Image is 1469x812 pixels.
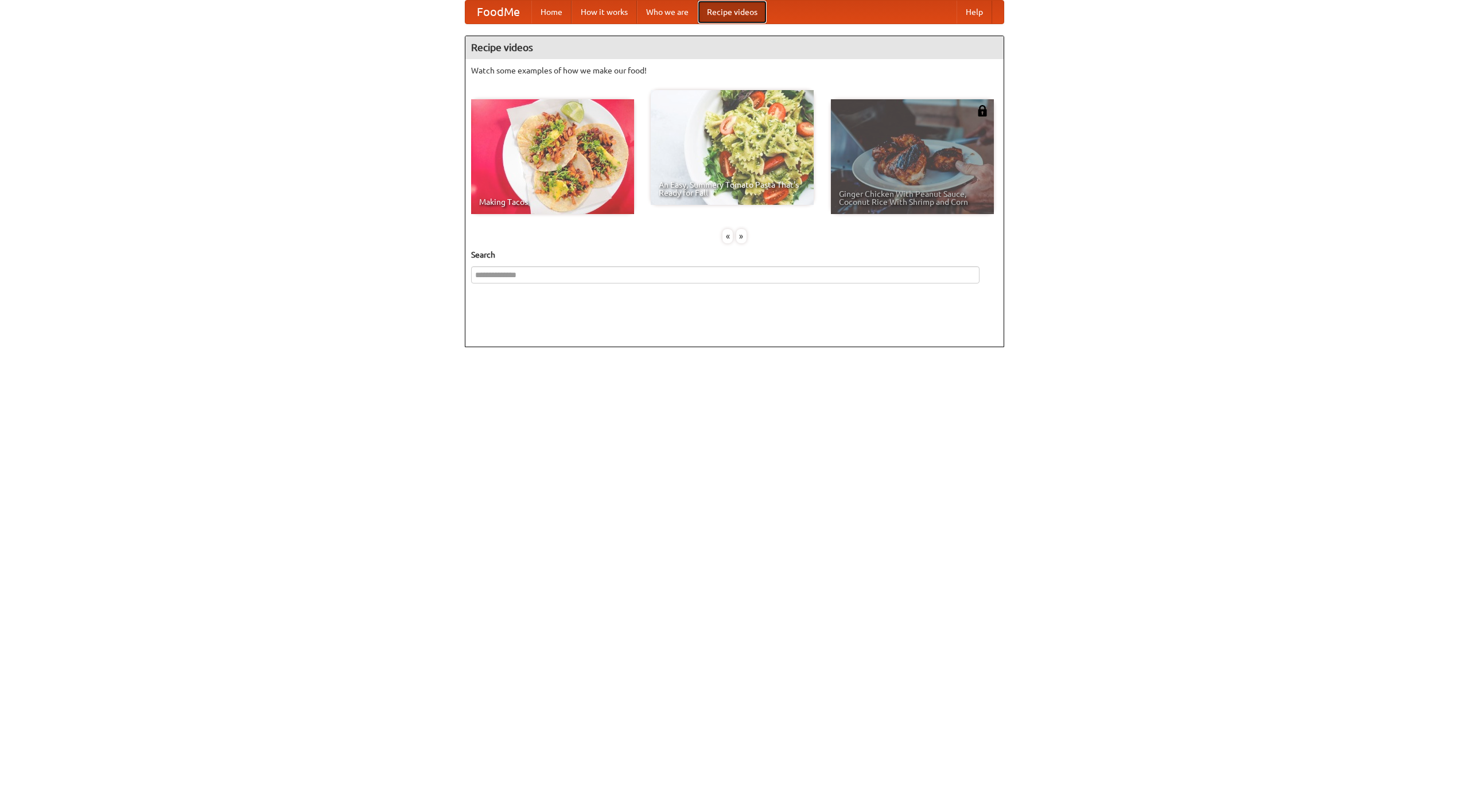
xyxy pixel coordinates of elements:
h5: Search [471,249,998,261]
a: Who we are [637,1,698,24]
a: Help [957,1,992,24]
a: Making Tacos [471,99,634,214]
div: « [722,229,733,243]
a: Home [531,1,572,24]
a: How it works [572,1,637,24]
a: An Easy, Summery Tomato Pasta That's Ready for Fall [651,90,814,205]
h4: Recipe videos [465,36,1004,59]
span: An Easy, Summery Tomato Pasta That's Ready for Fall [659,181,806,197]
a: Recipe videos [698,1,767,24]
div: » [736,229,747,243]
span: Making Tacos [479,198,626,206]
img: 483408.png [977,105,988,116]
a: FoodMe [465,1,531,24]
p: Watch some examples of how we make our food! [471,65,998,76]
